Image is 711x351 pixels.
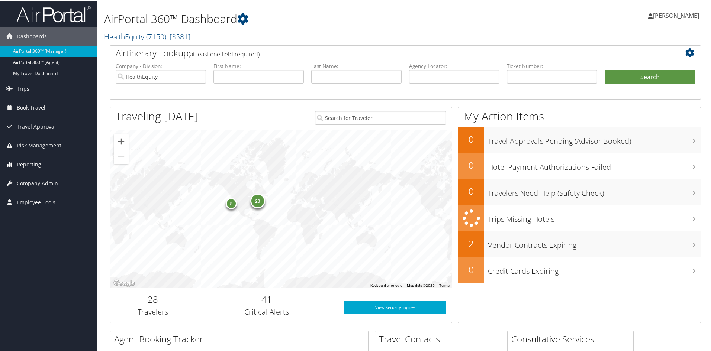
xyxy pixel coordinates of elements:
[201,306,332,316] h3: Critical Alerts
[458,257,701,283] a: 0Credit Cards Expiring
[146,31,166,41] span: ( 7150 )
[488,209,701,224] h3: Trips Missing Hotels
[648,4,707,26] a: [PERSON_NAME]
[114,149,129,163] button: Zoom out
[311,62,402,69] label: Last Name:
[653,11,699,19] span: [PERSON_NAME]
[605,69,695,84] button: Search
[116,108,198,123] h1: Traveling [DATE]
[17,117,56,135] span: Travel Approval
[315,110,446,124] input: Search for Traveler
[458,126,701,152] a: 0Travel Approvals Pending (Advisor Booked)
[458,263,484,275] h2: 0
[409,62,499,69] label: Agency Locator:
[344,300,446,313] a: View SecurityLogic®
[112,278,136,287] a: Open this area in Google Maps (opens a new window)
[370,282,402,287] button: Keyboard shortcuts
[488,131,701,146] h3: Travel Approvals Pending (Advisor Booked)
[439,283,450,287] a: Terms (opens in new tab)
[166,31,190,41] span: , [ 3581 ]
[458,152,701,178] a: 0Hotel Payment Authorizations Failed
[458,237,484,249] h2: 2
[17,192,55,211] span: Employee Tools
[189,49,260,58] span: (at least one field required)
[407,283,435,287] span: Map data ©2025
[458,231,701,257] a: 2Vendor Contracts Expiring
[458,184,484,197] h2: 0
[17,155,41,173] span: Reporting
[458,132,484,145] h2: 0
[458,204,701,231] a: Trips Missing Hotels
[16,5,91,22] img: airportal-logo.png
[488,183,701,198] h3: Travelers Need Help (Safety Check)
[17,26,47,45] span: Dashboards
[17,136,61,154] span: Risk Management
[116,46,646,59] h2: Airtinerary Lookup
[250,192,265,207] div: 20
[213,62,304,69] label: First Name:
[458,178,701,204] a: 0Travelers Need Help (Safety Check)
[17,173,58,192] span: Company Admin
[17,79,29,97] span: Trips
[458,158,484,171] h2: 0
[511,332,633,345] h2: Consultative Services
[116,306,190,316] h3: Travelers
[114,332,368,345] h2: Agent Booking Tracker
[17,98,45,116] span: Book Travel
[507,62,597,69] label: Ticket Number:
[104,10,506,26] h1: AirPortal 360™ Dashboard
[116,292,190,305] h2: 28
[488,157,701,172] h3: Hotel Payment Authorizations Failed
[226,197,237,208] div: 8
[112,278,136,287] img: Google
[379,332,501,345] h2: Travel Contacts
[488,261,701,276] h3: Credit Cards Expiring
[458,108,701,123] h1: My Action Items
[114,133,129,148] button: Zoom in
[488,235,701,250] h3: Vendor Contracts Expiring
[201,292,332,305] h2: 41
[104,31,190,41] a: HealthEquity
[116,62,206,69] label: Company - Division:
